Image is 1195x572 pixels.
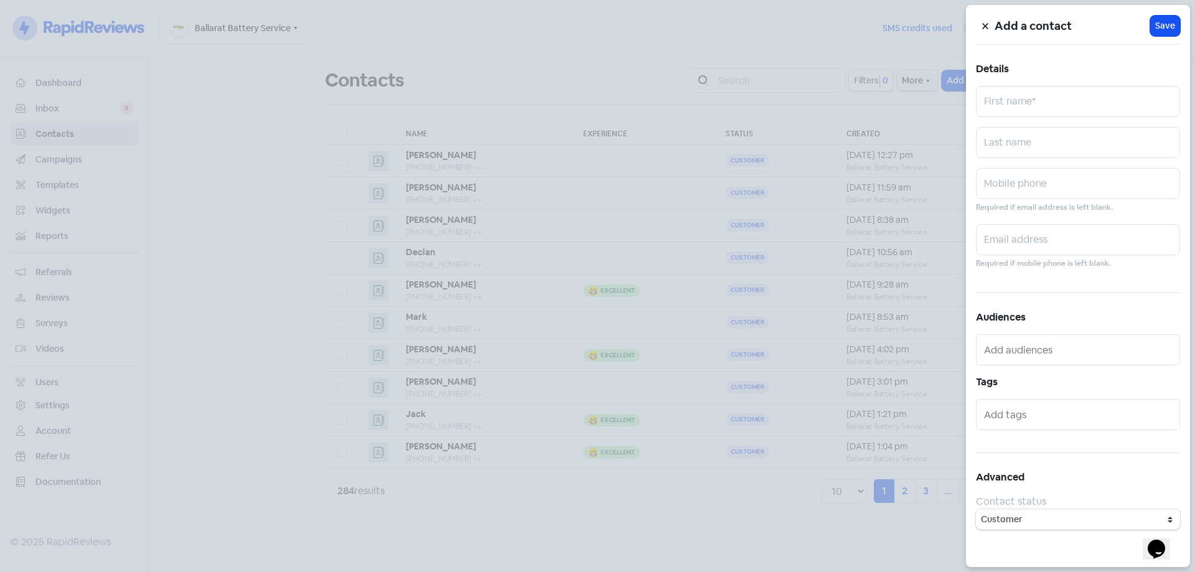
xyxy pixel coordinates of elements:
[976,202,1113,213] small: Required if email address is left blank.
[1143,522,1183,560] iframe: chat widget
[1150,16,1180,36] button: Save
[995,17,1150,35] h5: Add a contact
[976,373,1180,391] h5: Tags
[976,258,1111,270] small: Required if mobile phone is left blank.
[976,168,1180,199] input: Mobile phone
[976,468,1180,487] h5: Advanced
[984,340,1174,360] input: Add audiences
[976,494,1180,509] div: Contact status
[984,405,1174,424] input: Add tags
[976,224,1180,255] input: Email address
[976,86,1180,117] input: First name
[976,127,1180,158] input: Last name
[976,60,1180,78] h5: Details
[1155,19,1175,32] span: Save
[976,308,1180,327] h5: Audiences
